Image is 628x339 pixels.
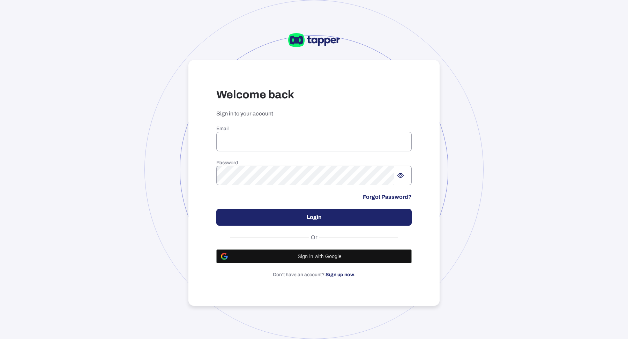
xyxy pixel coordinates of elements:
[216,110,412,117] p: Sign in to your account
[216,160,412,166] h6: Password
[232,254,407,259] span: Sign in with Google
[216,209,412,226] button: Login
[394,169,407,182] button: Show password
[216,249,412,263] button: Sign in with Google
[216,126,412,132] h6: Email
[216,272,412,278] p: Don’t have an account? .
[326,272,354,277] a: Sign up now
[309,234,319,241] span: Or
[363,194,412,201] a: Forgot Password?
[216,88,412,102] h3: Welcome back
